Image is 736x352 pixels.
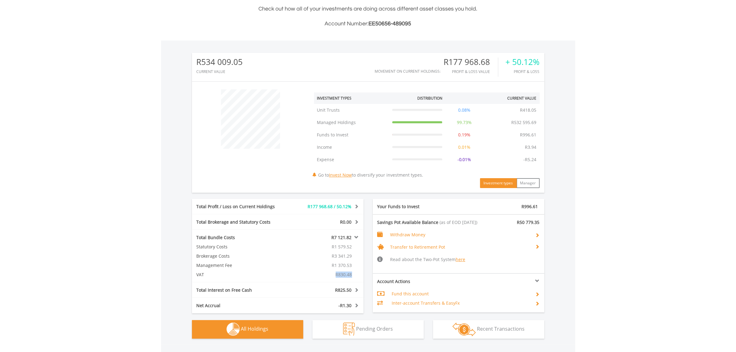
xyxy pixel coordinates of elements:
div: VAT [192,272,292,278]
div: Total Profit / Loss on Current Holdings [192,204,292,210]
span: R996.61 [522,204,538,209]
td: R418.05 [517,104,540,116]
td: 0.19% [445,129,483,141]
span: R825.50 [335,287,352,293]
td: 99.73% [445,116,483,129]
td: -R5.24 [521,153,540,166]
td: Funds to Invest [314,129,389,141]
td: R532 595.69 [508,116,540,129]
div: R50 779.35 [501,219,544,225]
div: Total Interest on Free Cash [192,287,292,293]
td: Inter-account Transfers & EasyFx [392,298,530,308]
img: transactions-zar-wht.png [453,323,476,336]
span: R830.48 [336,272,352,277]
td: Expense [314,153,389,166]
td: Fund this account [392,289,530,298]
button: All Holdings [192,320,303,339]
td: Income [314,141,389,153]
button: Pending Orders [313,320,424,339]
div: Management Fee [192,262,292,268]
span: R0.00 [340,219,352,225]
span: R177 968.68 / 50.12% [308,204,352,209]
button: Manager [517,178,540,188]
td: R3.94 [522,141,540,153]
img: pending_instructions-wht.png [343,323,355,336]
div: CURRENT VALUE [197,70,243,74]
div: Profit & Loss Value [444,70,498,74]
th: Current Value [483,92,540,104]
button: Recent Transactions [433,320,544,339]
h3: Account Number: [192,19,544,28]
div: Check out how all of your investments are doing across different asset classes you hold. [192,5,544,28]
a: here [456,256,465,262]
span: Pending Orders [356,325,393,332]
div: Profit & Loss [506,70,540,74]
span: Withdraw Money [390,232,425,238]
span: Savings Pot Available Balance [377,219,439,225]
div: Total Brokerage and Statutory Costs [192,219,292,225]
span: R3 341.29 [332,253,352,259]
div: Statutory Costs [192,244,292,250]
div: R177 968.68 [444,58,498,67]
a: Invest Now [329,172,352,178]
div: Account Actions [373,278,459,285]
span: (as of EOD [DATE]) [440,219,478,225]
div: + 50.12% [506,58,540,67]
span: Read about the Two-Pot System [390,256,465,262]
div: Total Bundle Costs [192,234,292,241]
div: Brokerage Costs [192,253,292,259]
button: Investment types [480,178,517,188]
div: R534 009.05 [197,58,243,67]
td: Managed Holdings [314,116,389,129]
div: Go to to diversify your investment types. [309,86,544,188]
img: holdings-wht.png [227,323,240,336]
th: Investment Types [314,92,389,104]
td: Unit Trusts [314,104,389,116]
td: 0.08% [445,104,483,116]
div: Your Funds to Invest [373,204,459,210]
span: -R1.30 [339,303,352,308]
div: Net Accrual [192,303,292,309]
td: R996.61 [517,129,540,141]
span: Recent Transactions [477,325,525,332]
span: EE50656-489095 [369,21,411,27]
span: R7 121.82 [332,234,352,240]
span: R1 579.52 [332,244,352,250]
span: R1 370.53 [332,262,352,268]
td: -0.01% [445,153,483,166]
td: 0.01% [445,141,483,153]
div: Movement on Current Holdings: [375,69,441,73]
span: All Holdings [241,325,269,332]
div: Distribution [417,96,442,101]
span: Transfer to Retirement Pot [390,244,445,250]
